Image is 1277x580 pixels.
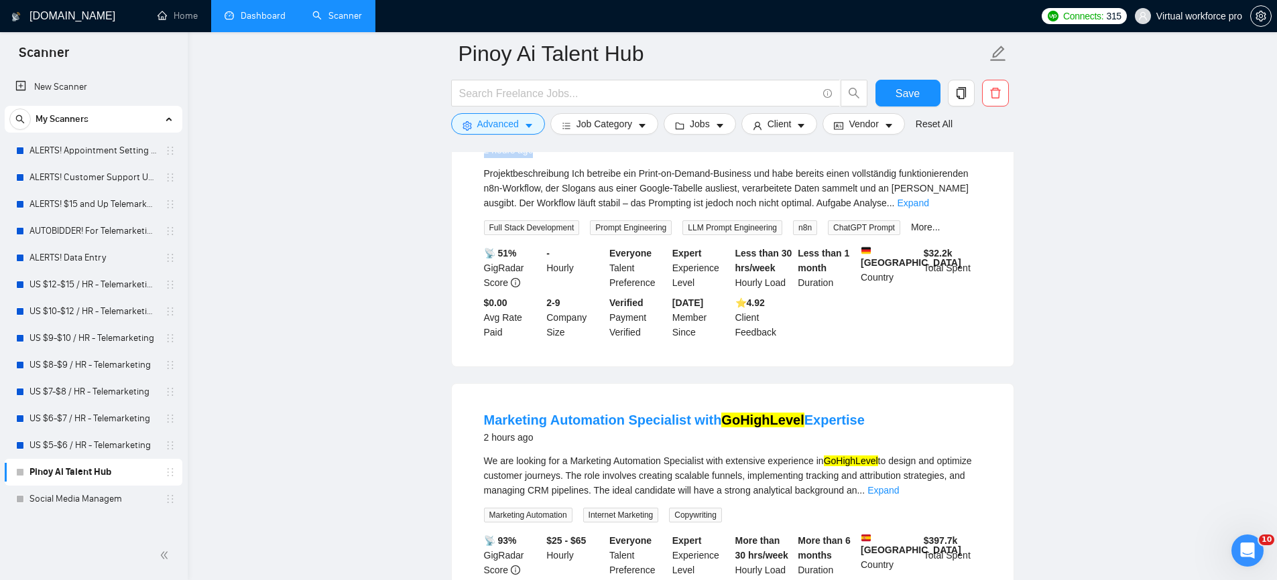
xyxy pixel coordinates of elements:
span: idcard [834,121,843,131]
img: 🇩🇪 [861,246,871,255]
span: user [1138,11,1148,21]
b: Less than 1 month [798,248,849,273]
a: US $5-$6 / HR - Telemarketing [29,432,157,459]
div: Member Since [670,295,733,340]
b: More than 6 months [798,535,851,561]
span: info-circle [511,565,520,575]
span: caret-down [796,121,806,131]
span: setting [1251,11,1271,21]
button: setting [1250,5,1272,27]
a: Expand [897,198,928,208]
span: holder [165,279,176,290]
li: New Scanner [5,74,182,100]
span: folder [675,121,684,131]
span: Save [896,85,920,102]
span: Advanced [477,117,519,131]
span: holder [165,333,176,344]
span: Job Category [576,117,632,131]
a: searchScanner [312,10,362,21]
span: Full Stack Development [484,220,580,235]
a: Pinoy Ai Talent Hub [29,459,157,486]
div: Avg Rate Paid [481,295,544,340]
button: delete [982,80,1009,106]
button: barsJob Categorycaret-down [550,113,658,135]
div: Experience Level [670,246,733,290]
img: logo [11,6,21,27]
div: Total Spent [921,246,984,290]
div: Country [858,533,921,577]
div: Client Feedback [733,295,796,340]
b: [DATE] [672,297,703,308]
button: idcardVendorcaret-down [823,113,904,135]
span: holder [165,413,176,424]
a: US $9-$10 / HR - Telemarketing [29,325,157,352]
span: delete [983,87,1008,99]
span: user [753,121,762,131]
span: caret-down [884,121,894,131]
li: My Scanners [5,106,182,512]
div: 2 hours ago [484,429,865,445]
span: 10 [1259,534,1274,545]
div: Projektbeschreibung Ich betreibe ein Print-on-Demand-Business und habe bereits einen vollständig ... [484,166,981,210]
span: 315 [1106,9,1121,23]
input: Search Freelance Jobs... [459,85,817,102]
span: My Scanners [36,106,88,133]
span: Copywriting [669,508,722,522]
button: copy [948,80,975,106]
span: ChatGPT Prompt [828,220,900,235]
div: Duration [795,246,858,290]
span: holder [165,360,176,370]
img: 🇪🇸 [861,533,871,542]
span: Prompt Engineering [590,220,672,235]
b: Everyone [609,535,652,546]
b: Expert [672,248,702,259]
b: [GEOGRAPHIC_DATA] [861,533,961,555]
b: ⭐️ 4.92 [735,297,765,308]
span: caret-down [715,121,725,131]
div: Hourly [544,246,607,290]
a: homeHome [158,10,198,21]
div: Talent Preference [607,246,670,290]
span: holder [165,172,176,183]
span: caret-down [524,121,534,131]
div: Hourly Load [733,533,796,577]
b: Less than 30 hrs/week [735,248,792,273]
div: Country [858,246,921,290]
span: double-left [160,549,173,562]
div: Hourly [544,533,607,577]
span: LLM Prompt Engineering [682,220,782,235]
span: holder [165,199,176,210]
span: setting [463,121,472,131]
div: We are looking for a Marketing Automation Specialist with extensive experience in to design and o... [484,453,981,498]
span: caret-down [637,121,647,131]
b: Expert [672,535,702,546]
button: userClientcaret-down [741,113,818,135]
a: setting [1250,11,1272,21]
span: Client [768,117,792,131]
a: US $7-$8 / HR - Telemarketing [29,378,157,405]
span: search [10,115,30,124]
span: n8n [793,220,817,235]
a: dashboardDashboard [225,10,286,21]
mark: GoHighLevel [721,413,804,427]
span: holder [165,467,176,478]
b: 📡 51% [484,248,517,259]
span: Vendor [849,117,878,131]
a: ALERTS! Data Entry [29,244,157,271]
span: holder [165,145,176,156]
span: Jobs [690,117,710,131]
span: Internet Marketing [583,508,659,522]
a: Marketing Automation Specialist withGoHighLevelExpertise [484,413,865,427]
span: ... [887,198,895,208]
div: Company Size [544,295,607,340]
a: ALERTS! Customer Support USA [29,164,157,191]
span: holder [165,252,176,263]
span: info-circle [823,89,832,98]
b: $ 32.2k [924,248,953,259]
span: Scanner [8,43,80,71]
a: US $12-$15 / HR - Telemarketing [29,271,157,298]
span: holder [165,386,176,397]
b: 📡 93% [484,535,517,546]
b: 2-9 [546,297,560,308]
button: folderJobscaret-down [664,113,736,135]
